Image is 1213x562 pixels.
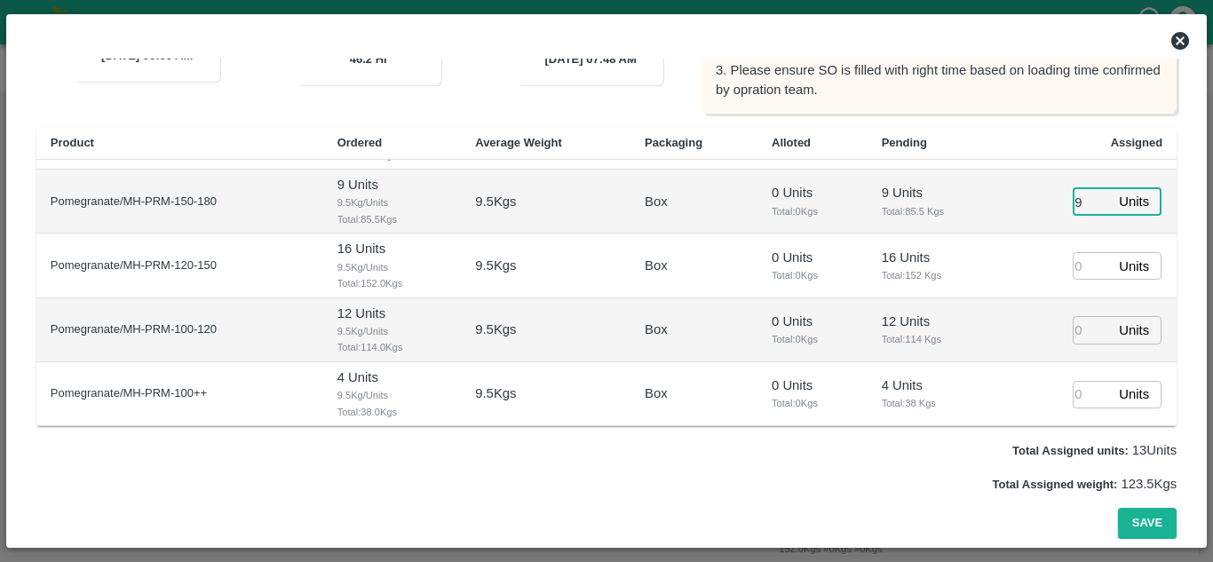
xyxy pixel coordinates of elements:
[36,234,323,297] td: Pomegranate/MH-PRM-120-150
[337,275,448,291] span: Total: 152.0 Kgs
[337,136,383,149] b: Ordered
[772,331,853,347] span: Total: 0 Kgs
[716,60,1162,100] p: 3. Please ensure SO is filled with right time based on loading time confirmed by opration team.
[993,478,1118,491] label: Total Assigned weight:
[337,339,448,355] span: Total: 114.0 Kgs
[337,323,448,339] span: 9.5 Kg/Units
[1012,440,1177,460] p: 13 Units
[645,320,668,339] p: Box
[882,267,987,283] span: Total: 152 Kgs
[772,136,811,149] b: Alloted
[772,376,853,395] p: 0 Units
[1119,257,1149,276] p: Units
[337,387,448,403] span: 9.5 Kg/Units
[772,267,853,283] span: Total: 0 Kgs
[475,136,562,149] b: Average Weight
[1073,252,1112,280] input: 0
[337,175,448,194] p: 9 Units
[337,304,448,323] p: 12 Units
[337,368,448,387] p: 4 Units
[337,211,448,227] span: Total: 85.5 Kgs
[36,170,323,234] td: Pomegranate/MH-PRM-150-180
[1012,444,1129,457] label: Total Assigned units:
[1119,192,1149,211] p: Units
[645,384,668,403] p: Box
[475,384,516,403] p: 9.5 Kgs
[337,239,448,258] p: 16 Units
[772,395,853,411] span: Total: 0 Kgs
[772,203,853,219] span: Total: 0 Kgs
[475,192,516,211] p: 9.5 Kgs
[882,183,987,202] p: 9 Units
[993,474,1177,494] p: 123.5 Kgs
[36,362,323,426] td: Pomegranate/MH-PRM-100++
[337,259,448,275] span: 9.5 Kg/Units
[772,183,853,202] p: 0 Units
[475,256,516,275] p: 9.5 Kgs
[1111,136,1163,149] b: Assigned
[337,404,448,420] span: Total: 38.0 Kgs
[1073,381,1112,408] input: 0
[882,312,987,331] p: 12 Units
[1119,384,1149,404] p: Units
[645,136,702,149] b: Packaging
[1073,316,1112,344] input: 0
[475,320,516,339] p: 9.5 Kgs
[882,376,987,395] p: 4 Units
[36,298,323,362] td: Pomegranate/MH-PRM-100-120
[337,194,448,210] span: 9.5 Kg/Units
[882,248,987,267] p: 16 Units
[772,248,853,267] p: 0 Units
[882,136,927,149] b: Pending
[772,312,853,331] p: 0 Units
[645,256,668,275] p: Box
[882,203,987,219] span: Total: 85.5 Kgs
[882,395,987,411] span: Total: 38 Kgs
[1119,321,1149,340] p: Units
[1118,508,1177,539] button: Save
[645,192,668,211] p: Box
[1073,188,1112,216] input: 0
[882,331,987,347] span: Total: 114 Kgs
[51,136,94,149] b: Product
